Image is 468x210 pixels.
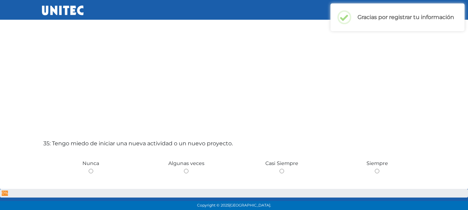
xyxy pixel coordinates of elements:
[82,160,99,166] span: Nunca
[229,203,271,208] span: [GEOGRAPHIC_DATA].
[357,14,454,20] h2: Gracias por registrar tu información
[2,191,8,196] div: 0%
[367,160,388,166] span: Siempre
[43,139,233,148] label: 35: Tengo miedo de iniciar una nueva actividad o un nuevo proyecto.
[265,160,298,166] span: Casi Siempre
[42,6,83,15] img: UNITEC
[168,160,204,166] span: Algunas veces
